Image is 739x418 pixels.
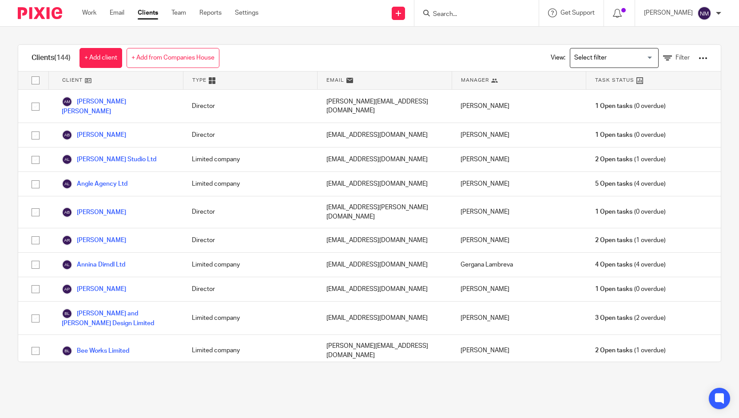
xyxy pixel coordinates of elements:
div: [PERSON_NAME] [452,196,586,228]
div: Gergana Lambreva [452,253,586,277]
div: [PERSON_NAME] [452,277,586,301]
span: (144) [54,54,71,61]
span: 3 Open tasks [595,314,632,322]
a: [PERSON_NAME] [62,207,126,218]
span: 1 Open tasks [595,102,632,111]
div: [EMAIL_ADDRESS][DOMAIN_NAME] [318,123,452,147]
div: [EMAIL_ADDRESS][DOMAIN_NAME] [318,228,452,252]
div: Limited company [183,302,318,334]
span: Manager [461,76,489,84]
span: Task Status [595,76,634,84]
div: Limited company [183,147,318,171]
p: [PERSON_NAME] [644,8,693,17]
span: (0 overdue) [595,131,665,139]
div: [PERSON_NAME] [452,302,586,334]
a: Work [82,8,96,17]
img: Pixie [18,7,62,19]
div: Search for option [570,48,659,68]
div: [PERSON_NAME] [452,172,586,196]
a: [PERSON_NAME] [62,130,126,140]
input: Select all [27,72,44,89]
img: svg%3E [62,96,72,107]
a: [PERSON_NAME] and [PERSON_NAME] Design Limited [62,308,174,328]
div: View: [537,45,707,71]
div: Director [183,90,318,123]
a: Reports [199,8,222,17]
a: Clients [138,8,158,17]
a: Angle Agency Ltd [62,179,127,189]
div: Limited company [183,335,318,366]
div: [EMAIL_ADDRESS][PERSON_NAME][DOMAIN_NAME] [318,196,452,228]
img: svg%3E [62,308,72,319]
div: [PERSON_NAME] [452,335,586,366]
div: [PERSON_NAME] [452,228,586,252]
span: 1 Open tasks [595,207,632,216]
img: svg%3E [62,259,72,270]
div: [PERSON_NAME][EMAIL_ADDRESS][DOMAIN_NAME] [318,335,452,366]
span: 1 Open tasks [595,285,632,294]
span: 1 Open tasks [595,131,632,139]
a: [PERSON_NAME] [62,235,126,246]
span: (1 overdue) [595,155,665,164]
div: Director [183,228,318,252]
div: [PERSON_NAME] [452,123,586,147]
img: svg%3E [62,154,72,165]
a: Annina Dirndl Ltd [62,259,125,270]
input: Search [432,11,512,19]
img: svg%3E [697,6,711,20]
a: Team [171,8,186,17]
span: (2 overdue) [595,314,665,322]
img: svg%3E [62,284,72,295]
span: Email [326,76,344,84]
div: Limited company [183,253,318,277]
div: Director [183,196,318,228]
span: 2 Open tasks [595,236,632,245]
img: svg%3E [62,235,72,246]
div: [EMAIL_ADDRESS][DOMAIN_NAME] [318,277,452,301]
div: [PERSON_NAME] [452,147,586,171]
span: (0 overdue) [595,285,665,294]
span: 4 Open tasks [595,260,632,269]
div: [EMAIL_ADDRESS][DOMAIN_NAME] [318,172,452,196]
div: Director [183,277,318,301]
a: [PERSON_NAME] [PERSON_NAME] [62,96,174,116]
span: (4 overdue) [595,179,665,188]
img: svg%3E [62,346,72,356]
input: Search for option [571,50,653,66]
a: + Add from Companies House [127,48,219,68]
div: [EMAIL_ADDRESS][DOMAIN_NAME] [318,147,452,171]
span: (4 overdue) [595,260,665,269]
span: 2 Open tasks [595,155,632,164]
div: [EMAIL_ADDRESS][DOMAIN_NAME] [318,253,452,277]
div: [PERSON_NAME] [452,90,586,123]
img: svg%3E [62,130,72,140]
a: [PERSON_NAME] [62,284,126,295]
img: svg%3E [62,179,72,189]
span: Filter [675,55,690,61]
div: [EMAIL_ADDRESS][DOMAIN_NAME] [318,302,452,334]
span: Get Support [560,10,595,16]
a: Settings [235,8,258,17]
h1: Clients [32,53,71,63]
a: Bee Works Limited [62,346,129,356]
span: (1 overdue) [595,346,665,355]
span: 5 Open tasks [595,179,632,188]
span: (0 overdue) [595,207,665,216]
a: [PERSON_NAME] Studio Ltd [62,154,156,165]
a: + Add client [79,48,122,68]
img: svg%3E [62,207,72,218]
span: Type [192,76,207,84]
span: 2 Open tasks [595,346,632,355]
span: (0 overdue) [595,102,665,111]
a: Email [110,8,124,17]
div: Director [183,123,318,147]
div: Limited company [183,172,318,196]
div: [PERSON_NAME][EMAIL_ADDRESS][DOMAIN_NAME] [318,90,452,123]
span: (1 overdue) [595,236,665,245]
span: Client [62,76,83,84]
